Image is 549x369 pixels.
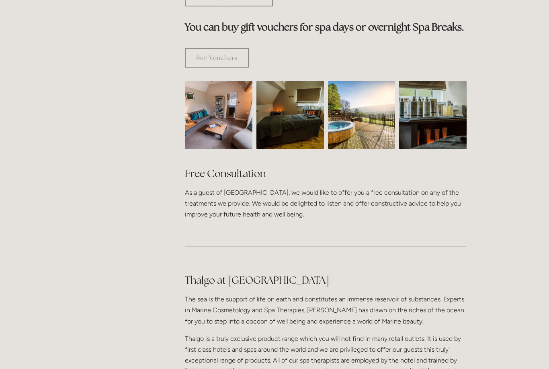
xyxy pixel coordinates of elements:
[328,81,395,149] img: Outdoor jacuzzi with a view of the Peak District, Losehill House Hotel and Spa
[185,187,467,220] p: As a guest of [GEOGRAPHIC_DATA], we would like to offer you a free consultation on any of the tre...
[185,48,249,68] a: Buy Vouchers
[185,294,467,327] p: The sea is the support of life on earth and constitutes an immense reservoir of substances. Exper...
[168,81,269,149] img: Waiting room, spa room, Losehill House Hotel and Spa
[382,81,483,149] img: Body creams in the spa room, Losehill House Hotel and Spa
[185,273,467,287] h2: Thalgo at [GEOGRAPHIC_DATA]
[185,167,467,181] h2: Free Consultation
[240,81,341,149] img: Spa room, Losehill House Hotel and Spa
[185,21,464,33] strong: You can buy gift vouchers for spa days or overnight Spa Breaks.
